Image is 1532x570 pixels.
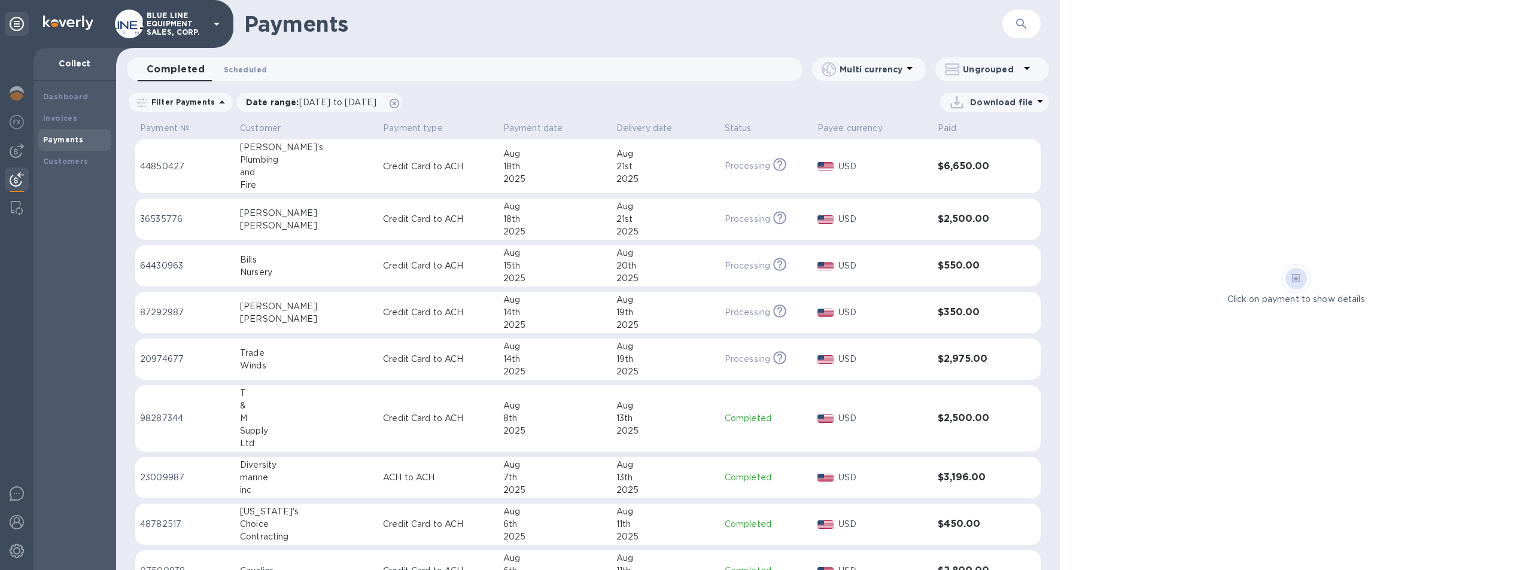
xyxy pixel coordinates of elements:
[838,471,929,484] p: USD
[236,93,402,112] div: Date range:[DATE] to [DATE]
[616,505,715,518] div: Aug
[240,359,373,372] div: Winds
[503,213,607,225] div: 18th
[963,63,1020,75] p: Ungrouped
[383,260,494,272] p: Credit Card to ACH
[224,63,267,76] span: Scheduled
[503,412,607,425] div: 8th
[240,122,296,135] span: Customer
[616,260,715,272] div: 20th
[240,387,373,400] div: T
[616,122,673,135] p: Delivery date
[503,400,607,412] div: Aug
[43,92,89,101] b: Dashboard
[240,141,373,154] div: [PERSON_NAME]'s
[240,313,373,325] div: [PERSON_NAME]
[503,471,607,484] div: 7th
[240,220,373,232] div: [PERSON_NAME]
[838,306,929,319] p: USD
[383,122,443,135] p: Payment type
[503,260,607,272] div: 15th
[838,518,929,531] p: USD
[938,519,1010,530] h3: $450.00
[503,518,607,531] div: 6th
[43,16,93,30] img: Logo
[5,12,29,36] div: Unpin categories
[840,63,902,75] p: Multi currency
[725,122,752,135] p: Status
[140,160,230,173] p: 44850427
[725,353,770,365] p: Processing
[503,353,607,365] div: 14th
[43,57,107,69] p: Collect
[725,213,770,225] p: Processing
[838,353,929,365] p: USD
[838,260,929,272] p: USD
[503,160,607,173] div: 18th
[725,471,808,484] p: Completed
[240,266,373,279] div: Nursery
[817,122,898,135] span: Payee currency
[383,213,494,225] p: Credit Card to ACH
[140,412,230,425] p: 98287344
[725,160,770,172] p: Processing
[938,472,1010,483] h3: $3,196.00
[140,306,230,319] p: 87292987
[817,414,834,423] img: USD
[383,412,494,425] p: Credit Card to ACH
[140,213,230,225] p: 36535776
[383,353,494,365] p: Credit Card to ACH
[970,96,1033,108] p: Download file
[725,306,770,319] p: Processing
[240,459,373,471] div: Diversity
[503,173,607,185] div: 2025
[725,518,808,531] p: Completed
[503,319,607,331] div: 2025
[240,437,373,450] div: Ltd
[838,213,929,225] p: USD
[838,160,929,173] p: USD
[616,213,715,225] div: 21st
[147,97,215,107] p: Filter Payments
[817,215,834,224] img: USD
[140,122,205,135] span: Payment №
[503,425,607,437] div: 2025
[240,166,373,179] div: and
[240,154,373,166] div: Plumbing
[240,207,373,220] div: [PERSON_NAME]
[616,471,715,484] div: 13th
[503,272,607,285] div: 2025
[616,173,715,185] div: 2025
[503,247,607,260] div: Aug
[616,160,715,173] div: 21st
[938,413,1010,424] h3: $2,500.00
[616,122,688,135] span: Delivery date
[240,122,281,135] p: Customer
[383,160,494,173] p: Credit Card to ACH
[616,400,715,412] div: Aug
[817,122,883,135] p: Payee currency
[616,459,715,471] div: Aug
[616,365,715,378] div: 2025
[244,11,881,36] h1: Payments
[240,254,373,266] div: Bills
[240,471,373,484] div: marine
[817,520,834,529] img: USD
[616,294,715,306] div: Aug
[383,306,494,319] p: Credit Card to ACH
[240,400,373,412] div: &
[616,484,715,496] div: 2025
[817,474,834,482] img: USD
[938,353,1010,365] h3: $2,975.00
[503,200,607,213] div: Aug
[616,425,715,437] div: 2025
[616,247,715,260] div: Aug
[240,531,373,543] div: Contracting
[503,225,607,238] div: 2025
[140,471,230,484] p: 23009987
[817,162,834,170] img: USD
[616,225,715,238] div: 2025
[616,272,715,285] div: 2025
[817,355,834,364] img: USD
[938,214,1010,225] h3: $2,500.00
